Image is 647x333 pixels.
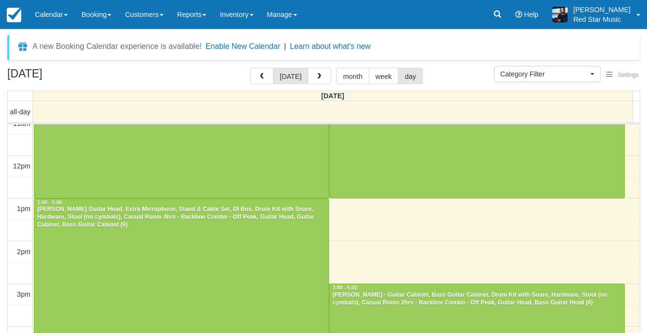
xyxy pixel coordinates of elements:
button: [DATE] [273,68,308,84]
span: Help [524,11,539,18]
span: [DATE] [321,92,345,100]
div: [PERSON_NAME] - Guitar Cabinet, Bass Guitar Cabinet, Drum Kit with Snare, Hardware, Stool (no cym... [332,291,621,307]
button: day [398,68,422,84]
span: 2pm [17,248,30,256]
span: Category Filter [500,69,588,79]
button: Enable New Calendar [206,42,280,51]
span: | [284,42,286,50]
button: month [336,68,369,84]
p: [PERSON_NAME] [573,5,631,15]
div: [PERSON_NAME] Guitar Head, Extra Microphone, Stand & Cable Set, DI Box, Drum Kit with Snare, Hard... [37,206,326,229]
img: checkfront-main-nav-mini-logo.png [7,8,21,22]
button: Settings [601,68,645,82]
img: A1 [552,7,568,22]
span: 12pm [13,162,30,170]
span: 1:00 - 5:00 [37,200,62,205]
a: Learn about what's new [290,42,371,50]
button: week [369,68,399,84]
i: Help [515,11,522,18]
button: Category Filter [494,66,601,82]
div: A new Booking Calendar experience is available! [32,41,202,52]
p: Red Star Music [573,15,631,24]
span: 3pm [17,290,30,298]
span: 1pm [17,205,30,212]
span: 3:00 - 5:00 [332,285,357,290]
span: all-day [10,108,30,116]
h2: [DATE] [7,68,130,86]
span: 11am [13,120,30,127]
span: Settings [618,72,639,78]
